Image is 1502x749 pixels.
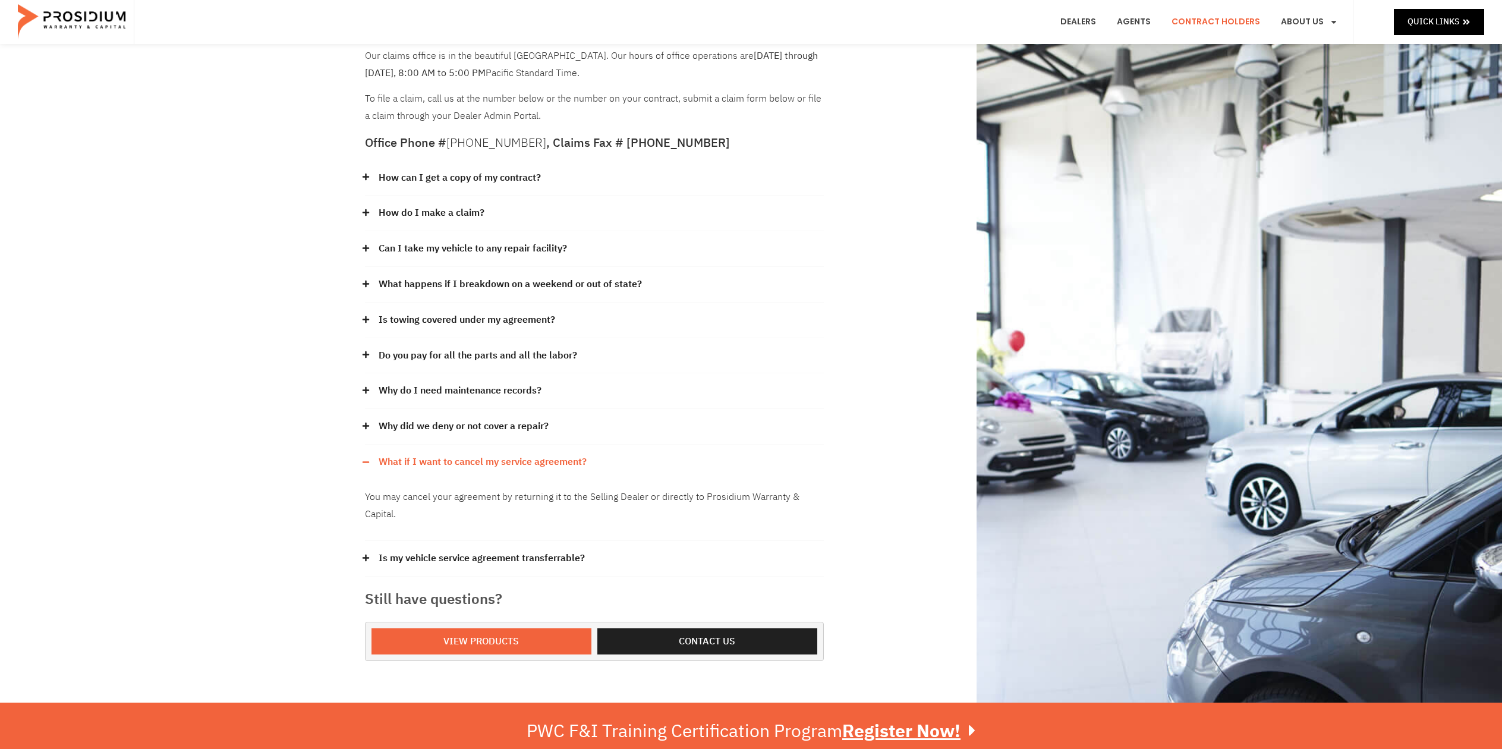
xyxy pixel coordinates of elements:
span: Contact us [679,633,735,650]
div: What if I want to cancel my service agreement? [365,480,824,541]
h3: Still have questions? [365,588,824,610]
span: Quick Links [1407,14,1459,29]
span: View Products [443,633,519,650]
a: [PHONE_NUMBER] [446,134,546,152]
a: What if I want to cancel my service agreement? [379,454,587,471]
div: Is my vehicle service agreement transferrable? [365,541,824,577]
a: Why did we deny or not cover a repair? [379,418,549,435]
a: How do I make a claim? [379,204,484,222]
div: To file a claim, call us at the number below or the number on your contract, submit a claim form ... [365,48,824,125]
div: Do you pay for all the parts and all the labor? [365,338,824,374]
div: How do I make a claim? [365,196,824,231]
h5: Office Phone # , Claims Fax # [PHONE_NUMBER] [365,137,824,149]
a: Quick Links [1394,9,1484,34]
div: Why do I need maintenance records? [365,373,824,409]
a: View Products [371,628,591,655]
a: What happens if I breakdown on a weekend or out of state? [379,276,642,293]
a: Is towing covered under my agreement? [379,311,555,329]
b: [DATE] through [DATE], 8:00 AM to 5:00 PM [365,49,818,80]
div: PWC F&I Training Certification Program [527,720,975,742]
a: Contact us [597,628,817,655]
div: Why did we deny or not cover a repair? [365,409,824,445]
p: Our claims office is in the beautiful [GEOGRAPHIC_DATA]. Our hours of office operations are Pacif... [365,48,824,82]
div: How can I get a copy of my contract? [365,160,824,196]
a: How can I get a copy of my contract? [379,169,541,187]
a: Why do I need maintenance records? [379,382,541,399]
p: You may cancel your agreement by returning it to the Selling Dealer or directly to Prosidium Warr... [365,489,824,523]
a: Is my vehicle service agreement transferrable? [379,550,585,567]
a: Can I take my vehicle to any repair facility? [379,240,567,257]
u: Register Now! [842,717,961,744]
div: What happens if I breakdown on a weekend or out of state? [365,267,824,303]
div: What if I want to cancel my service agreement? [365,445,824,480]
div: Can I take my vehicle to any repair facility? [365,231,824,267]
a: Do you pay for all the parts and all the labor? [379,347,577,364]
div: Is towing covered under my agreement? [365,303,824,338]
